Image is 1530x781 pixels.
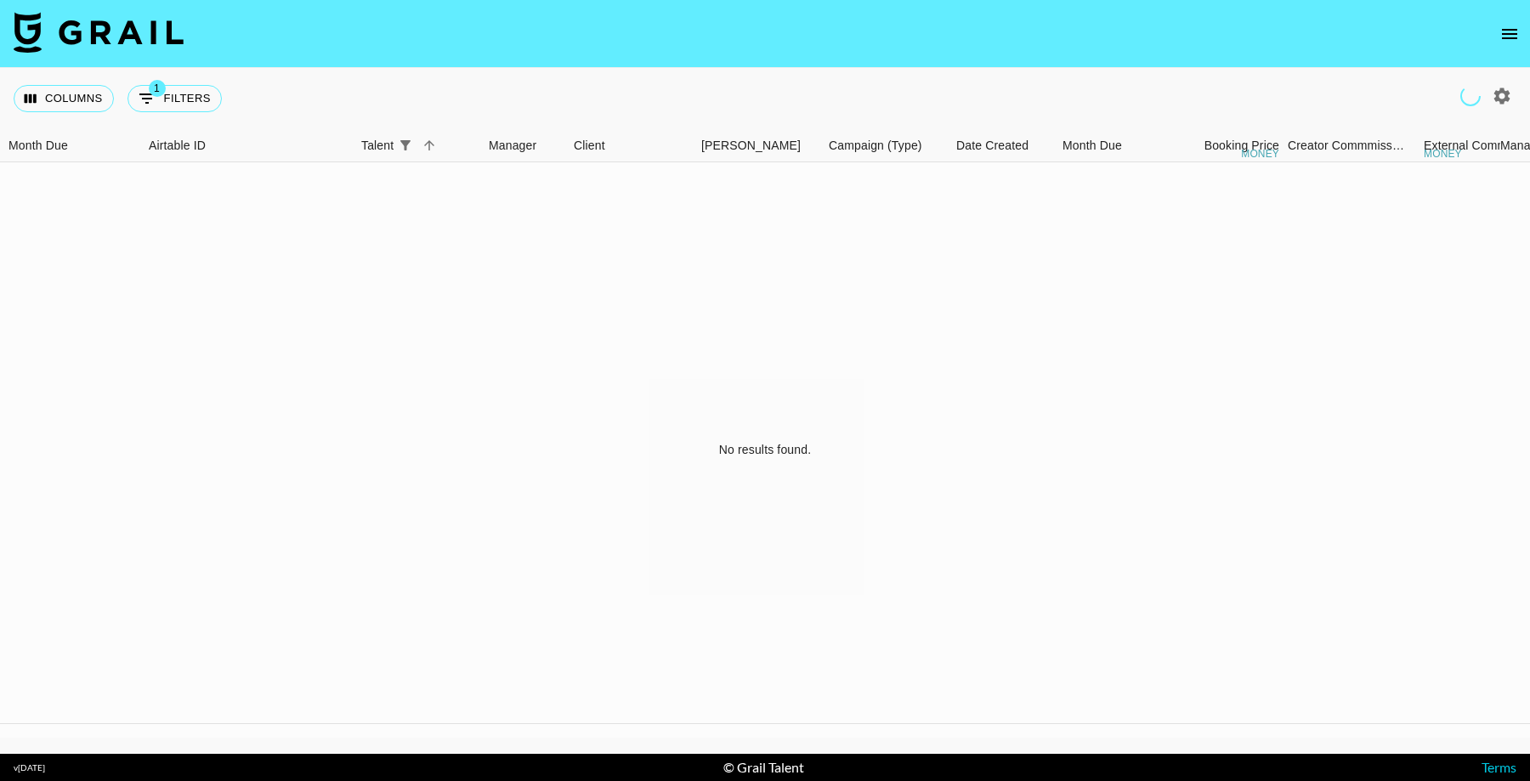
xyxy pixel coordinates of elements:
div: Booker [693,129,820,162]
button: Select columns [14,85,114,112]
div: Month Due [1054,129,1160,162]
div: Airtable ID [149,129,206,162]
div: [PERSON_NAME] [701,129,801,162]
div: Campaign (Type) [829,129,922,162]
div: Airtable ID [140,129,353,162]
div: Booking Price [1204,129,1279,162]
div: Creator Commmission Override [1288,129,1415,162]
div: v [DATE] [14,762,45,773]
div: Date Created [956,129,1028,162]
div: 1 active filter [394,133,417,157]
button: Sort [417,133,441,157]
div: Talent [361,129,394,162]
div: Client [565,129,693,162]
a: Terms [1482,759,1516,775]
span: 1 [149,80,166,97]
img: Grail Talent [14,12,184,53]
div: Date Created [948,129,1054,162]
div: money [1424,149,1462,159]
div: Talent [353,129,480,162]
div: Creator Commmission Override [1288,129,1407,162]
span: Refreshing users, talent, campaigns, clients... [1460,86,1481,106]
div: Campaign (Type) [820,129,948,162]
div: Month Due [1062,129,1122,162]
div: Manager [480,129,565,162]
div: money [1241,149,1279,159]
button: open drawer [1493,17,1527,51]
div: Month Due [8,129,68,162]
div: Manager [489,129,536,162]
button: Show filters [127,85,222,112]
div: Client [574,129,605,162]
div: © Grail Talent [723,759,804,776]
button: Show filters [394,133,417,157]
